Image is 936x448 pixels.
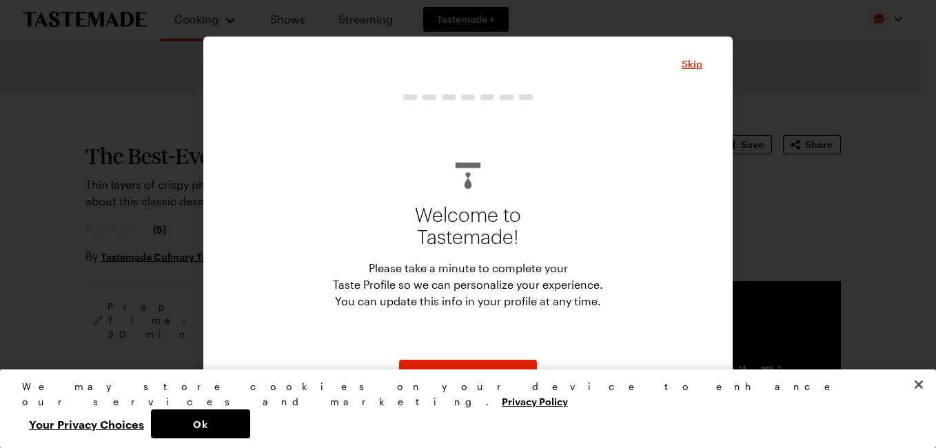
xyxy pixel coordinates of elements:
span: Skip [682,57,702,71]
p: Welcome to Tastemade! [415,205,521,249]
button: NextStepButton [399,360,537,390]
div: We may store cookies on your device to enhance our services and marketing. [22,379,902,409]
button: Your Privacy Choices [22,409,151,438]
div: Privacy [22,379,902,438]
button: Close [682,57,702,71]
button: Close [904,369,934,400]
span: Start [457,368,480,382]
a: More information about your privacy, opens in a new tab [502,394,568,407]
button: Ok [151,409,250,438]
p: Please take a minute to complete your Taste Profile so we can personalize your experience. You ca... [333,260,603,309]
